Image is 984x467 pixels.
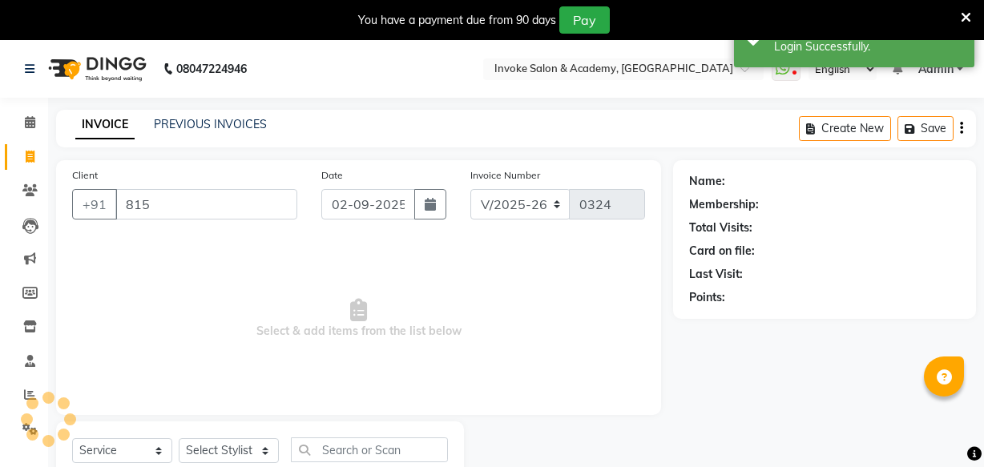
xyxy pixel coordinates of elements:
a: INVOICE [75,111,135,139]
button: Save [897,116,954,141]
label: Invoice Number [470,168,540,183]
input: Search or Scan [291,437,448,462]
b: 08047224946 [176,46,247,91]
img: logo [41,46,151,91]
div: Points: [689,289,725,306]
a: PREVIOUS INVOICES [154,117,267,131]
div: Name: [689,173,725,190]
div: Membership: [689,196,759,213]
div: Last Visit: [689,266,743,283]
span: Admin [918,61,954,78]
button: Pay [559,6,610,34]
span: Select & add items from the list below [72,239,645,399]
iframe: chat widget [917,403,968,451]
input: Search by Name/Mobile/Email/Code [115,189,297,219]
div: Login Successfully. [774,38,962,55]
div: Card on file: [689,243,755,260]
label: Client [72,168,98,183]
label: Date [321,168,343,183]
div: Total Visits: [689,219,752,236]
button: +91 [72,189,117,219]
div: You have a payment due from 90 days [358,12,556,29]
button: Create New [799,116,891,141]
